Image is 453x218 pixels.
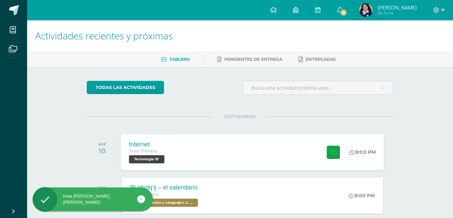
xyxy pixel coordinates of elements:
a: Entregadas [298,54,336,65]
span: Mi Perfil [378,10,417,16]
div: 8:00 PM [350,149,376,155]
img: 391cdb178b2f001221d611b9446d961e.png [359,3,373,17]
span: Actividades recientes y próximas [35,29,173,42]
a: todas las Actividades [87,81,164,94]
span: Pendientes de entrega [224,57,282,62]
a: Tablero [161,54,190,65]
input: Busca una actividad próxima aquí... [243,81,393,94]
span: Sexto Primaria [129,149,157,153]
div: JUE [98,185,106,190]
div: Hola [PERSON_NAME], [PERSON_NAME]! [33,193,153,205]
span: Entregadas [306,57,336,62]
div: MIÉ [98,142,106,147]
a: Pendientes de entrega [217,54,282,65]
span: 11 [340,9,347,16]
div: Internet [129,141,166,148]
span: Tablero [169,57,190,62]
div: 8:00 PM [349,193,375,199]
span: [PERSON_NAME] [378,4,417,11]
div: 10 [98,147,106,155]
div: Ri cholq’ij – el calendario [130,184,200,191]
span: Tecnología 'B' [129,155,165,163]
span: SEPTIEMBRE [213,113,267,120]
